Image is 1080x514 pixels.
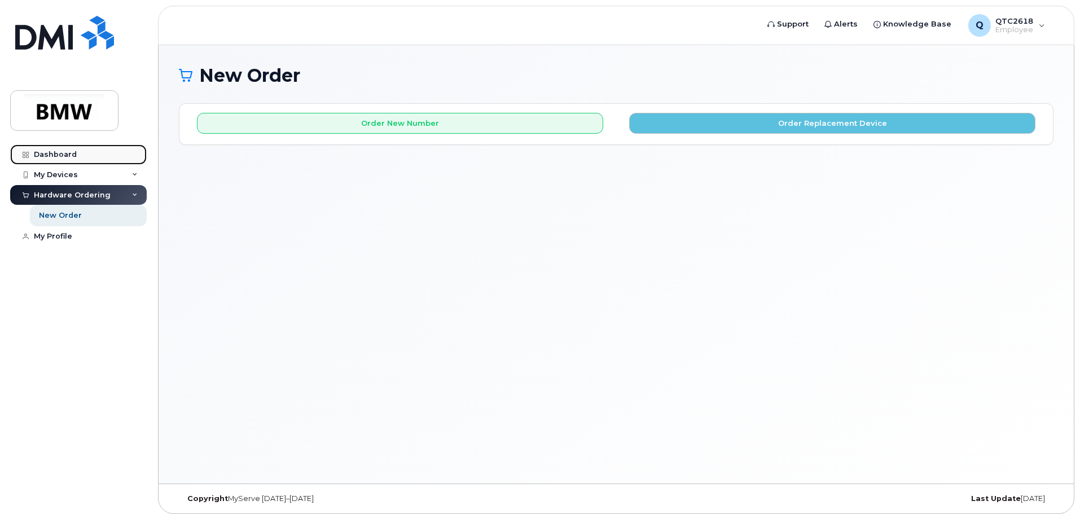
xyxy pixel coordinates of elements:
[197,113,603,134] button: Order New Number
[187,494,228,503] strong: Copyright
[762,494,1053,503] div: [DATE]
[179,65,1053,85] h1: New Order
[1031,465,1072,506] iframe: Messenger Launcher
[629,113,1035,134] button: Order Replacement Device
[179,494,471,503] div: MyServe [DATE]–[DATE]
[971,494,1021,503] strong: Last Update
